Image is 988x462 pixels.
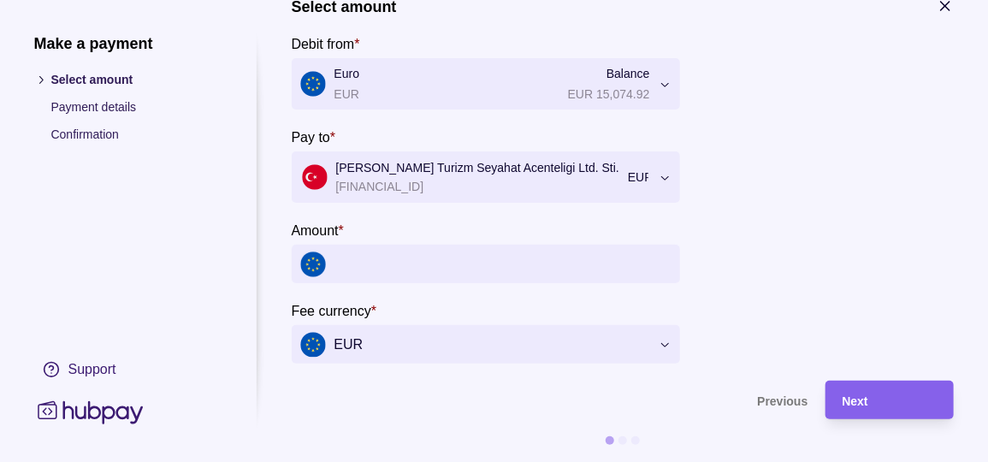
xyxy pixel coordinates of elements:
[292,300,377,321] label: Fee currency
[292,381,808,419] button: Previous
[34,34,222,53] h1: Make a payment
[51,70,222,89] p: Select amount
[51,125,222,144] p: Confirmation
[336,158,619,177] p: [PERSON_NAME] Turizm Seyahat Acenteligi Ltd. Sti.
[843,394,868,408] span: Next
[51,98,222,116] p: Payment details
[302,164,328,190] img: tr
[34,352,222,388] a: Support
[292,220,344,240] label: Amount
[334,245,671,283] input: amount
[292,37,355,51] p: Debit from
[292,223,339,238] p: Amount
[758,394,808,408] span: Previous
[292,130,330,145] p: Pay to
[68,360,116,379] div: Support
[825,381,954,419] button: Next
[300,252,326,277] img: eu
[292,304,371,318] p: Fee currency
[292,127,336,147] label: Pay to
[292,33,360,54] label: Debit from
